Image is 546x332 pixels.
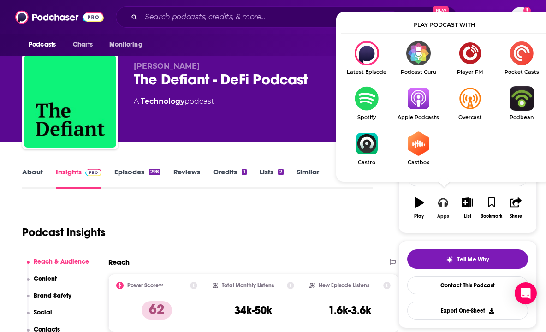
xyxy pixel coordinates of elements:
[22,167,43,189] a: About
[260,167,284,189] a: Lists2
[34,258,89,266] p: Reach & Audience
[341,160,392,166] span: Castro
[455,191,479,225] button: List
[446,256,453,263] img: tell me why sparkle
[114,167,160,189] a: Episodes298
[481,213,502,219] div: Bookmark
[407,302,528,320] button: Export One-Sheet
[341,69,392,75] span: Latest Episode
[141,97,184,106] a: Technology
[22,36,68,53] button: open menu
[34,275,57,283] p: Content
[242,169,246,175] div: 1
[392,41,444,75] a: Podcast GuruPodcast Guru
[103,36,154,53] button: open menu
[109,38,142,51] span: Monitoring
[222,282,274,289] h2: Total Monthly Listens
[431,191,455,225] button: Apps
[34,308,52,316] p: Social
[444,86,496,120] a: OvercastOvercast
[29,38,56,51] span: Podcasts
[407,249,528,269] button: tell me why sparkleTell Me Why
[341,114,392,120] span: Spotify
[56,167,101,189] a: InsightsPodchaser Pro
[341,41,392,75] div: The Defiant - DeFi Podcast on Latest Episode
[392,69,444,75] span: Podcast Guru
[433,6,449,14] span: New
[173,167,200,189] a: Reviews
[127,282,163,289] h2: Power Score™
[341,131,392,166] a: CastroCastro
[22,225,106,239] h1: Podcast Insights
[515,282,537,304] div: Open Intercom Messenger
[392,131,444,166] a: CastboxCastbox
[134,96,214,107] div: A podcast
[24,55,116,148] img: The Defiant - DeFi Podcast
[341,86,392,120] a: SpotifySpotify
[504,191,528,225] button: Share
[457,256,489,263] span: Tell Me Why
[464,213,471,219] div: List
[328,303,371,317] h3: 1.6k-3.6k
[116,6,457,28] div: Search podcasts, credits, & more...
[407,276,528,294] a: Contact This Podcast
[141,10,379,24] input: Search podcasts, credits, & more...
[444,114,496,120] span: Overcast
[414,213,424,219] div: Play
[67,36,98,53] a: Charts
[392,86,444,120] a: Apple PodcastsApple Podcasts
[27,292,72,309] button: Brand Safety
[15,8,104,26] img: Podchaser - Follow, Share and Rate Podcasts
[73,38,93,51] span: Charts
[134,62,200,71] span: [PERSON_NAME]
[510,213,522,219] div: Share
[27,275,57,292] button: Content
[278,169,284,175] div: 2
[480,191,504,225] button: Bookmark
[85,169,101,176] img: Podchaser Pro
[444,41,496,75] a: Player FMPlayer FM
[297,167,319,189] a: Similar
[27,308,53,326] button: Social
[108,258,130,267] h2: Reach
[392,160,444,166] span: Castbox
[34,292,71,300] p: Brand Safety
[407,191,431,225] button: Play
[142,301,172,320] p: 62
[444,69,496,75] span: Player FM
[234,303,272,317] h3: 34k-50k
[149,169,160,175] div: 298
[213,167,246,189] a: Credits1
[392,114,444,120] span: Apple Podcasts
[27,258,89,275] button: Reach & Audience
[437,213,449,219] div: Apps
[319,282,369,289] h2: New Episode Listens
